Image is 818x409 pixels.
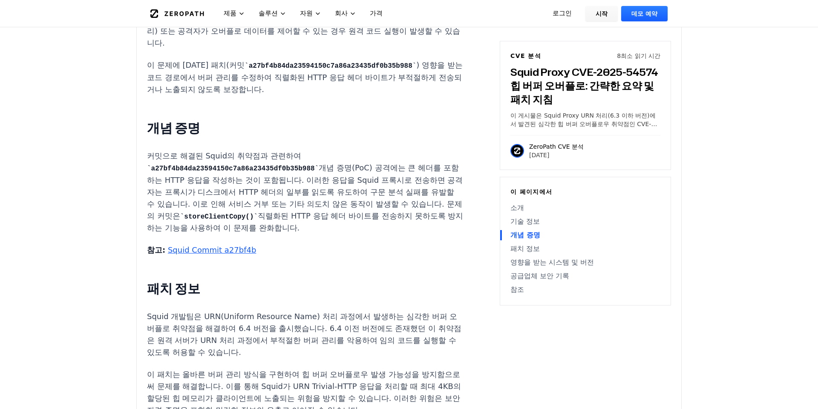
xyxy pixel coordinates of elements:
a: 공급업체 보안 기록 [510,271,660,281]
a: 영향을 받는 시스템 및 버전 [510,257,660,268]
code: a27bf4b84da23594150c7a86a23435df0b35b988 [147,165,319,173]
code: storeClientCopy() [180,213,258,221]
p: 커밋으로 해결된 Squid의 취약점과 관련하여 개념 증명(PoC) 공격에는 큰 헤더를 포함하는 HTTP 응답을 작성하는 것이 포함됩니다. 이러한 응답을 Squid 프록시로 전... [147,150,464,234]
h6: 이 페이지에서 [510,187,660,196]
p: 이 문제에 [DATE] 패치(커밋 ) 영향을 받는 코드 경로에서 버퍼 관리를 수정하여 직렬화된 HTTP 응답 헤더 바이트가 부적절하게 전송되거나 노출되지 않도록 보장합니다. [147,59,464,95]
a: 시작 [585,6,618,21]
h2: 개념 증명 [147,119,464,136]
a: 기술 정보 [510,216,660,227]
a: 소개 [510,203,660,213]
a: Squid Commit a27bf4b [168,245,256,254]
strong: 참고: [147,245,165,254]
a: 데모 예약 [621,6,668,21]
code: a27bf4b84da23594150c7a86a23435df0b35b988 [245,62,416,70]
p: Squid 개발팀은 URN(Uniform Resource Name) 처리 과정에서 발생하는 심각한 버퍼 오버플로 취약점을 해결하여 6.4 버전을 출시했습니다. 6.4 이전 버... [147,311,464,358]
img: ZeroPath CVE 분석 [510,144,524,158]
h3: Squid Proxy CVE-2025-54574 힙 버퍼 오버플로: 간략한 요약 및 패치 지침 [510,65,660,106]
a: 참조 [510,285,660,295]
a: 개념 증명 [510,230,660,240]
p: [DATE] [529,151,584,159]
h6: CVE 분석 [510,52,541,60]
h2: 패치 정보 [147,280,464,297]
p: ZeroPath CVE 분석 [529,142,584,151]
p: 이 게시물은 Squid Proxy URN 처리(6.3 이하 버전)에서 발견된 심각한 힙 버퍼 오버플로우 취약점인 CVE-2025-54574에 [DATE] 간략한 요약을 제공합... [510,111,660,128]
a: 패치 정보 [510,244,660,254]
p: 8 최소 읽기 시간 [617,52,660,60]
a: 로그인 [542,6,582,21]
